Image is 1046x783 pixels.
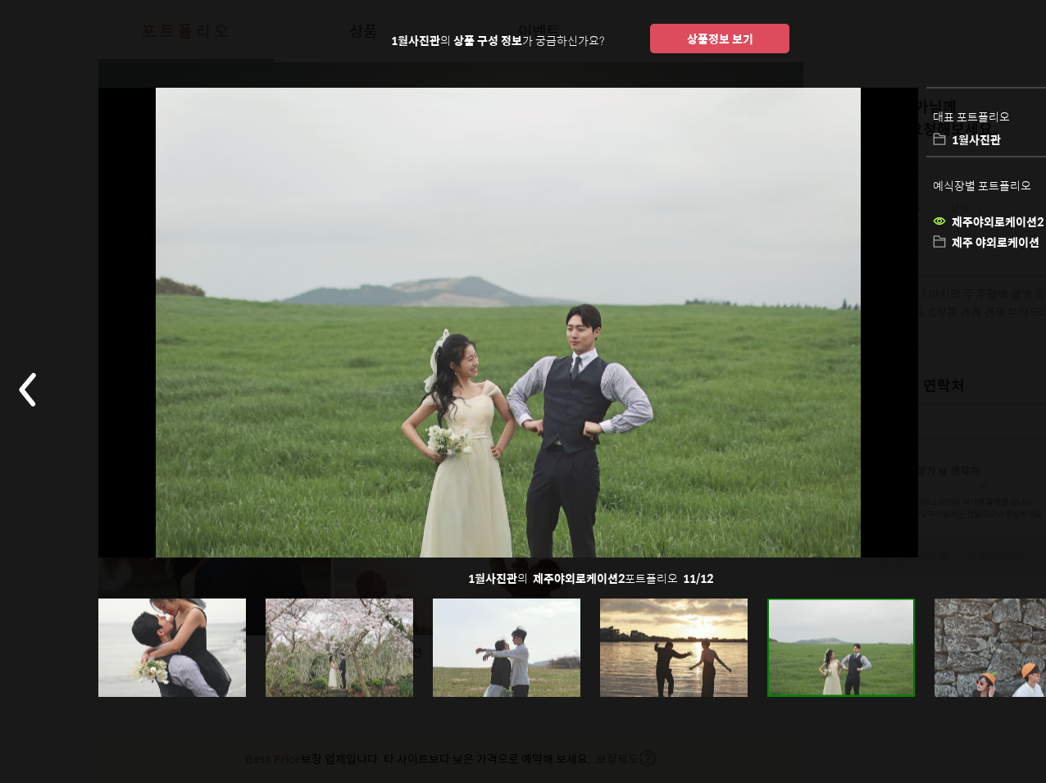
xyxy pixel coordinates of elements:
a: 설정 [211,520,315,561]
div: 의 가 궁금하신가요? [391,34,604,46]
span: 홈 [52,544,61,558]
span: 설정 [253,544,273,558]
strong: 1월사진관 [391,31,440,49]
strong: 상품 구성 정보 [453,31,522,49]
span: 1월사진관 [468,568,517,586]
a: 홈 [5,520,108,561]
span: 제주야외로케이션2 [533,568,625,586]
span: 대화 [150,545,170,558]
button: 상품정보 보기 [650,24,789,53]
span: 11 / 12 [683,568,713,586]
a: 대화 [108,520,211,561]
